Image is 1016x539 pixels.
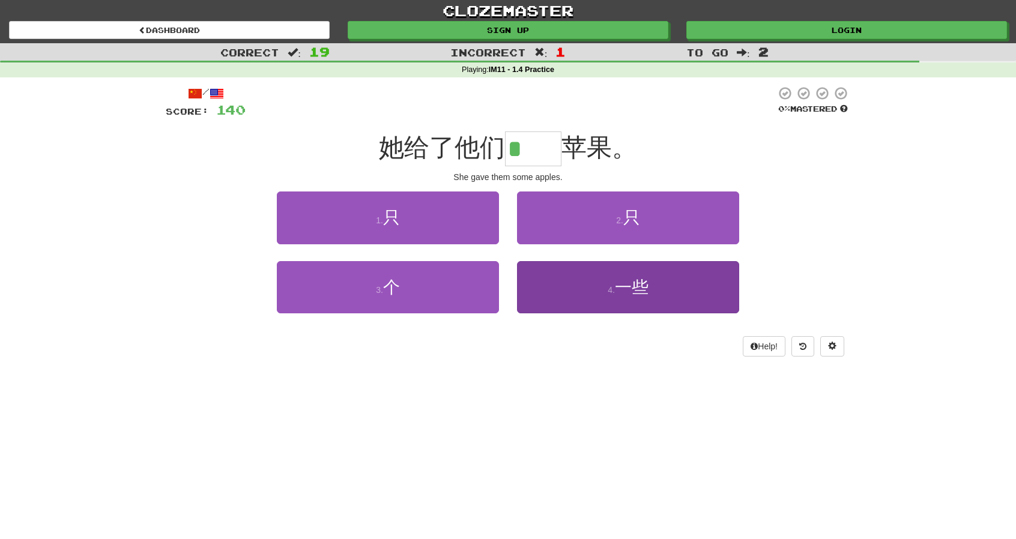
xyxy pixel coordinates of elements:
[623,208,640,227] span: 只
[166,106,209,116] span: Score:
[517,261,739,313] button: 4.一些
[517,191,739,244] button: 2.只
[758,44,769,59] span: 2
[534,47,548,58] span: :
[561,133,637,161] span: 苹果。
[216,102,246,117] span: 140
[737,47,750,58] span: :
[166,86,246,101] div: /
[791,336,814,357] button: Round history (alt+y)
[383,278,400,297] span: 个
[450,46,526,58] span: Incorrect
[9,21,330,39] a: Dashboard
[686,21,1007,39] a: Login
[166,171,850,183] div: She gave them some apples.
[778,104,790,113] span: 0 %
[383,208,400,227] span: 只
[277,261,499,313] button: 3.个
[376,285,383,295] small: 3 .
[686,46,728,58] span: To go
[348,21,668,39] a: Sign up
[309,44,330,59] span: 19
[608,285,615,295] small: 4 .
[220,46,279,58] span: Correct
[277,191,499,244] button: 1.只
[376,215,383,225] small: 1 .
[776,104,850,115] div: Mastered
[615,278,649,297] span: 一些
[489,65,554,74] strong: IM11 - 1.4 Practice
[555,44,566,59] span: 1
[288,47,301,58] span: :
[616,215,623,225] small: 2 .
[743,336,785,357] button: Help!
[379,133,505,161] span: 她给了他们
